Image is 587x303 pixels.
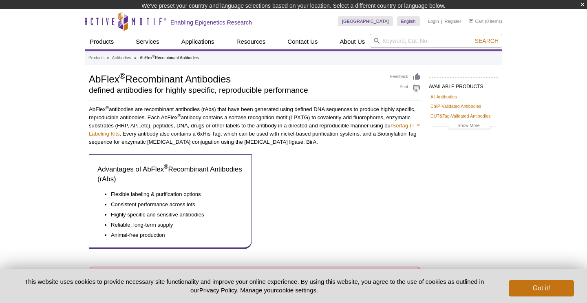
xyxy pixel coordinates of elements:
p: AbFlex antibodies are recombinant antibodies (rAbs) that have been generated using defined DNA se... [89,105,421,146]
h2: Enabling Epigenetics Research [170,19,252,26]
li: Reliable, long-term supply [111,219,235,229]
li: Flexible labeling & purification options [111,190,235,198]
h2: defined antibodies for highly specific, reproducible performance [89,87,382,94]
li: AbFlex Recombinant Antibodies [140,56,199,60]
p: This website uses cookies to provide necessary site functionality and improve your online experie... [13,277,495,294]
li: Highly specific and sensitive antibodies [111,209,235,219]
a: Show More [430,122,497,131]
li: Animal-free production [111,229,235,239]
button: Got it! [509,280,574,296]
a: Cart [469,18,483,24]
img: Your Cart [469,19,473,23]
a: Print [390,83,421,92]
a: Login [428,18,439,24]
a: CUT&Tag-Validated Antibodies [430,112,490,120]
li: » [134,56,137,60]
a: Register [444,18,461,24]
sup: ® [178,113,181,118]
a: Services [131,34,164,49]
a: Privacy Policy [199,287,237,294]
sup: ® [119,71,126,80]
li: (0 items) [469,16,502,26]
a: Products [85,34,119,49]
h1: AbFlex Recombinant Antibodies [89,72,382,85]
a: Antibodies [112,54,131,62]
a: Products [88,54,104,62]
li: Consistent performance across lots [111,198,235,209]
li: | [441,16,442,26]
a: Contact Us [282,34,322,49]
span: Search [475,38,499,44]
sup: ® [164,164,168,170]
a: Applications [177,34,219,49]
a: Resources [232,34,271,49]
li: » [106,56,109,60]
h3: Advantages of AbFlex Recombinant Antibodies (rAbs) [97,165,243,184]
h2: AVAILABLE PRODUCTS [429,77,498,92]
a: ChIP-Validated Antibodies [430,102,481,110]
a: About Us [335,34,370,49]
button: Search [472,37,501,45]
a: All Antibodies [430,93,457,100]
a: English [397,16,420,26]
a: Feedback [390,72,421,81]
input: Keyword, Cat. No. [370,34,502,48]
button: cookie settings [276,287,316,294]
sup: ® [106,105,109,110]
a: [GEOGRAPHIC_DATA] [338,16,393,26]
sup: ® [152,54,155,58]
